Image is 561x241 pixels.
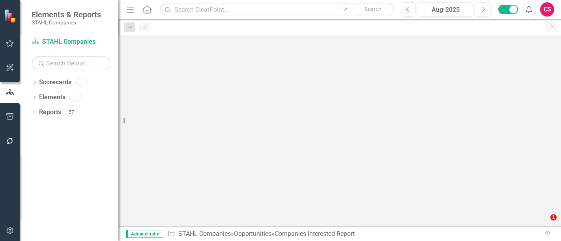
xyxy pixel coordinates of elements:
[39,108,61,117] a: Reports
[178,230,231,237] a: STAHL Companies
[32,56,110,70] input: Search Below...
[353,4,393,15] button: Search
[275,230,355,237] div: Companies Interested Report
[4,9,18,23] img: ClearPoint Strategy
[39,93,65,102] a: Elements
[534,214,553,233] iframe: Intercom live chat
[65,109,78,115] div: 57
[160,3,395,17] input: Search ClearPoint...
[550,214,557,221] span: 1
[365,6,381,12] span: Search
[421,5,471,15] div: Aug-2025
[32,37,110,46] a: STAHL Companies
[418,2,474,17] button: Aug-2025
[540,2,554,17] button: CS
[234,230,271,237] a: Opportunities
[39,78,71,87] a: Scorecards
[32,19,101,26] small: STAHL Companies
[167,230,542,239] div: » »
[32,10,101,19] span: Elements & Reports
[126,230,163,238] span: Administrator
